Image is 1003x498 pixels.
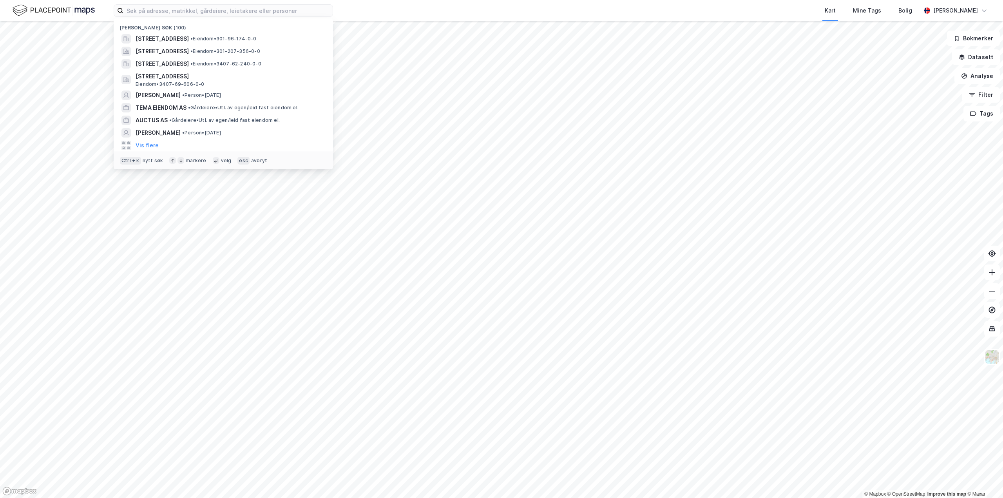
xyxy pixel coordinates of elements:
[188,105,190,110] span: •
[864,491,886,497] a: Mapbox
[927,491,966,497] a: Improve this map
[114,18,333,33] div: [PERSON_NAME] søk (100)
[190,48,260,54] span: Eiendom • 301-207-356-0-0
[190,61,193,67] span: •
[123,5,333,16] input: Søk på adresse, matrikkel, gårdeiere, leietakere eller personer
[143,158,163,164] div: nytt søk
[182,130,221,136] span: Person • [DATE]
[952,49,1000,65] button: Datasett
[182,92,221,98] span: Person • [DATE]
[985,350,999,364] img: Z
[136,103,186,112] span: TEMA EIENDOM AS
[136,81,205,87] span: Eiendom • 3407-69-606-0-0
[136,59,189,69] span: [STREET_ADDRESS]
[136,72,324,81] span: [STREET_ADDRESS]
[169,117,172,123] span: •
[136,34,189,43] span: [STREET_ADDRESS]
[962,87,1000,103] button: Filter
[190,36,257,42] span: Eiendom • 301-96-174-0-0
[136,47,189,56] span: [STREET_ADDRESS]
[190,48,193,54] span: •
[933,6,978,15] div: [PERSON_NAME]
[954,68,1000,84] button: Analyse
[887,491,925,497] a: OpenStreetMap
[898,6,912,15] div: Bolig
[136,128,181,138] span: [PERSON_NAME]
[251,158,267,164] div: avbryt
[136,141,159,150] button: Vis flere
[947,31,1000,46] button: Bokmerker
[2,487,37,496] a: Mapbox homepage
[964,460,1003,498] iframe: Chat Widget
[221,158,232,164] div: velg
[13,4,95,17] img: logo.f888ab2527a4732fd821a326f86c7f29.svg
[182,130,185,136] span: •
[190,61,261,67] span: Eiendom • 3407-62-240-0-0
[120,157,141,165] div: Ctrl + k
[186,158,206,164] div: markere
[136,116,168,125] span: AUCTUS AS
[237,157,250,165] div: esc
[853,6,881,15] div: Mine Tags
[182,92,185,98] span: •
[169,117,280,123] span: Gårdeiere • Utl. av egen/leid fast eiendom el.
[136,91,181,100] span: [PERSON_NAME]
[963,106,1000,121] button: Tags
[190,36,193,42] span: •
[188,105,299,111] span: Gårdeiere • Utl. av egen/leid fast eiendom el.
[825,6,836,15] div: Kart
